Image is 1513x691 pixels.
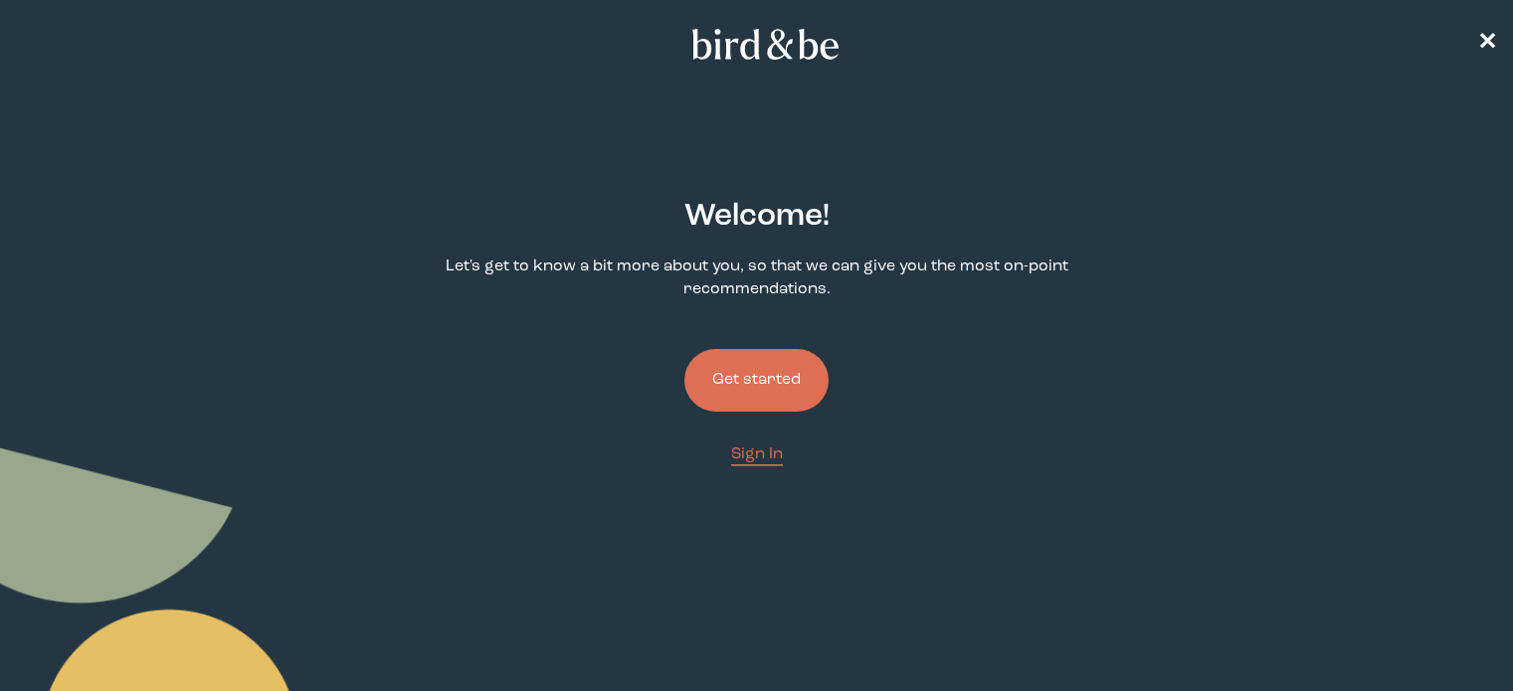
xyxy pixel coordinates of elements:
a: ✕ [1477,27,1497,62]
span: Sign In [731,446,783,462]
a: Sign In [731,443,783,466]
iframe: Gorgias live chat messenger [1414,598,1493,671]
button: Get started [684,349,829,412]
span: ✕ [1477,32,1497,56]
h2: Welcome ! [684,194,830,240]
a: Get started [684,317,829,443]
p: Let's get to know a bit more about you, so that we can give you the most on-point recommendations. [394,256,1119,301]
